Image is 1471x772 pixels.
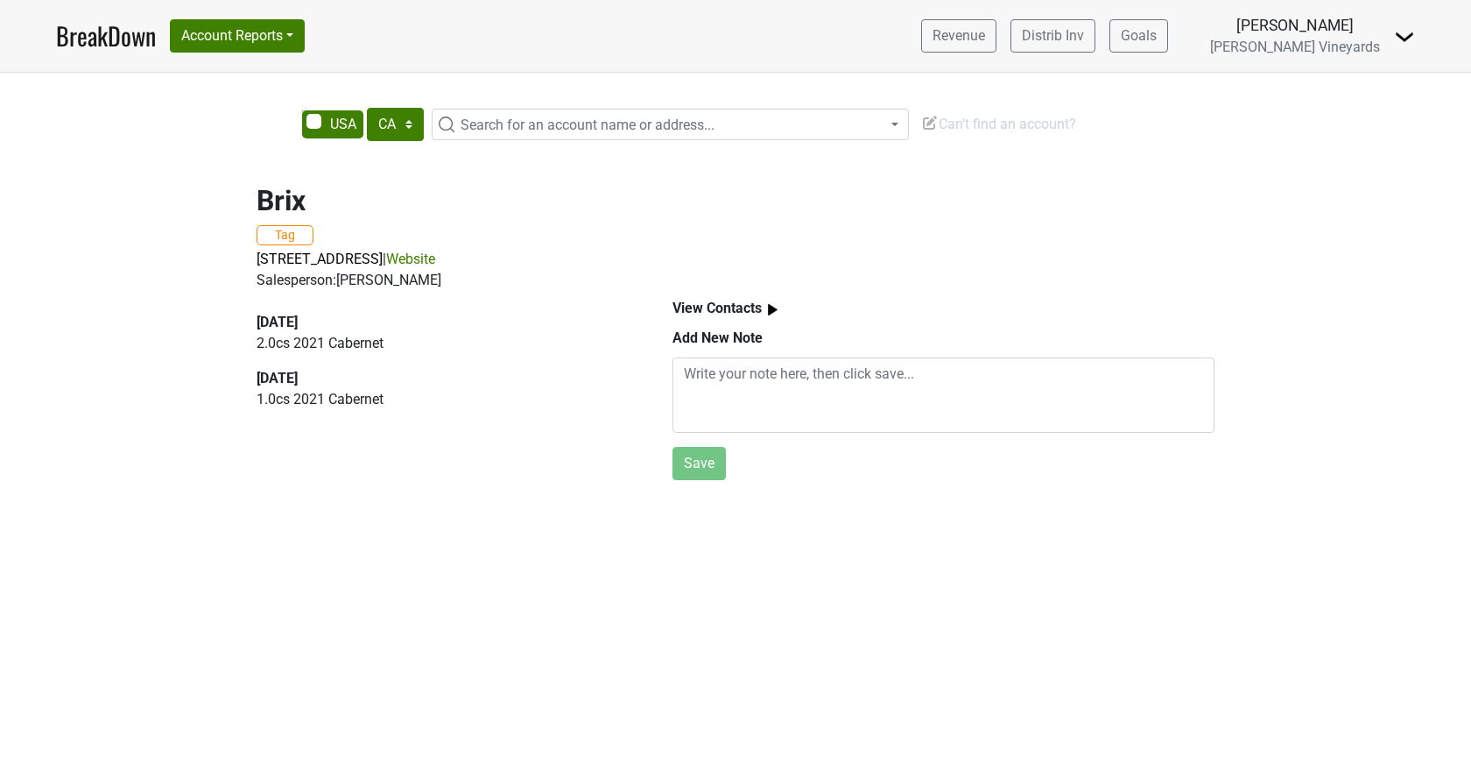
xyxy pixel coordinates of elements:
[921,114,939,131] img: Edit
[257,225,313,245] button: Tag
[921,116,1076,132] span: Can't find an account?
[1109,19,1168,53] a: Goals
[257,270,1214,291] div: Salesperson: [PERSON_NAME]
[672,329,763,346] b: Add New Note
[257,333,632,354] p: 2.0 cs 2021 Cabernet
[1210,14,1380,37] div: [PERSON_NAME]
[921,19,996,53] a: Revenue
[672,300,762,316] b: View Contacts
[257,368,632,389] div: [DATE]
[762,299,784,321] img: arrow_right.svg
[1394,26,1415,47] img: Dropdown Menu
[1010,19,1095,53] a: Distrib Inv
[386,251,435,267] a: Website
[257,312,632,333] div: [DATE]
[56,18,156,54] a: BreakDown
[170,19,305,53] button: Account Reports
[257,251,383,267] a: [STREET_ADDRESS]
[257,389,632,410] p: 1.0 cs 2021 Cabernet
[461,117,714,133] span: Search for an account name or address...
[672,447,726,480] button: Save
[257,184,1214,217] h2: Brix
[257,249,1214,270] p: |
[1210,39,1380,55] span: [PERSON_NAME] Vineyards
